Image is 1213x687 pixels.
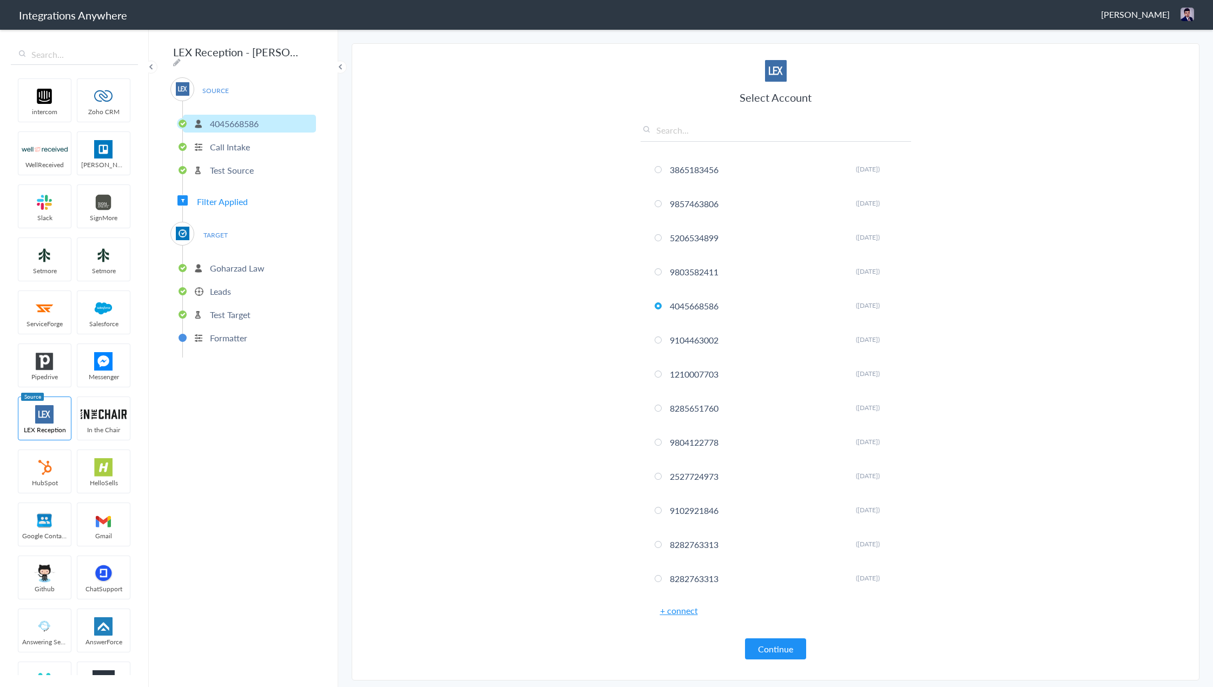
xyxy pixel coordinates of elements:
span: ([DATE]) [856,403,880,412]
img: slack-logo.svg [22,193,68,212]
img: hs-app-logo.svg [81,458,127,477]
span: ([DATE]) [856,335,880,344]
img: setmoreNew.jpg [22,246,68,265]
h1: Integrations Anywhere [19,8,127,23]
img: 6cb3bdef-2cb1-4bb6-a8e6-7bc585f3ab5e.jpeg [1181,8,1194,21]
p: Formatter [210,332,247,344]
img: Clio.jpg [176,227,189,240]
span: Pipedrive [18,372,71,381]
span: Slack [18,213,71,222]
span: [PERSON_NAME] [1101,8,1170,21]
span: Messenger [77,372,130,381]
span: WellReceived [18,160,71,169]
span: Github [18,584,71,593]
span: Answering Service [18,637,71,646]
span: Setmore [77,266,130,275]
img: signmore-logo.png [81,193,127,212]
span: ChatSupport [77,584,130,593]
span: ([DATE]) [856,471,880,480]
span: Filter Applied [197,195,248,208]
img: lex-app-logo.svg [22,405,68,424]
span: ([DATE]) [856,164,880,174]
img: trello.png [81,140,127,158]
p: Call Intake [210,141,250,153]
span: [PERSON_NAME] [77,160,130,169]
img: inch-logo.svg [81,405,127,424]
input: Search... [11,44,138,65]
span: Google Contacts [18,531,71,540]
p: Leads [210,285,231,298]
span: In the Chair [77,425,130,434]
img: lex-app-logo.svg [176,82,189,96]
span: HelloSells [77,478,130,487]
img: github.png [22,564,68,583]
img: googleContact_logo.png [22,511,68,530]
img: hubspot-logo.svg [22,458,68,477]
p: Test Target [210,308,250,321]
p: 4045668586 [210,117,259,130]
span: HubSpot [18,478,71,487]
img: pipedrive.png [22,352,68,371]
span: ([DATE]) [856,539,880,549]
img: intercom-logo.svg [22,87,68,105]
span: SignMore [77,213,130,222]
span: ([DATE]) [856,369,880,378]
p: Goharzad Law [210,262,265,274]
span: ServiceForge [18,319,71,328]
span: intercom [18,107,71,116]
a: + connect [660,604,698,617]
span: TARGET [195,228,236,242]
span: LEX Reception [18,425,71,434]
span: Gmail [77,531,130,540]
img: Answering_service.png [22,617,68,636]
img: af-app-logo.svg [81,617,127,636]
input: Search... [641,124,911,142]
span: Zoho CRM [77,107,130,116]
span: ([DATE]) [856,437,880,446]
img: serviceforge-icon.png [22,299,68,318]
span: ([DATE]) [856,233,880,242]
img: zoho-logo.svg [81,87,127,105]
img: chatsupport-icon.svg [81,564,127,583]
span: ([DATE]) [856,301,880,310]
img: wr-logo.svg [22,140,68,158]
img: salesforce-logo.svg [81,299,127,318]
span: ([DATE]) [856,505,880,514]
span: ([DATE]) [856,267,880,276]
span: SOURCE [195,83,236,98]
img: lex-app-logo.svg [765,60,787,82]
span: ([DATE]) [856,199,880,208]
p: Test Source [210,164,254,176]
h3: Select Account [641,90,911,105]
span: AnswerForce [77,637,130,646]
span: ([DATE]) [856,573,880,583]
button: Continue [745,638,806,659]
span: Salesforce [77,319,130,328]
img: setmoreNew.jpg [81,246,127,265]
img: FBM.png [81,352,127,371]
span: Setmore [18,266,71,275]
img: gmail-logo.svg [81,511,127,530]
